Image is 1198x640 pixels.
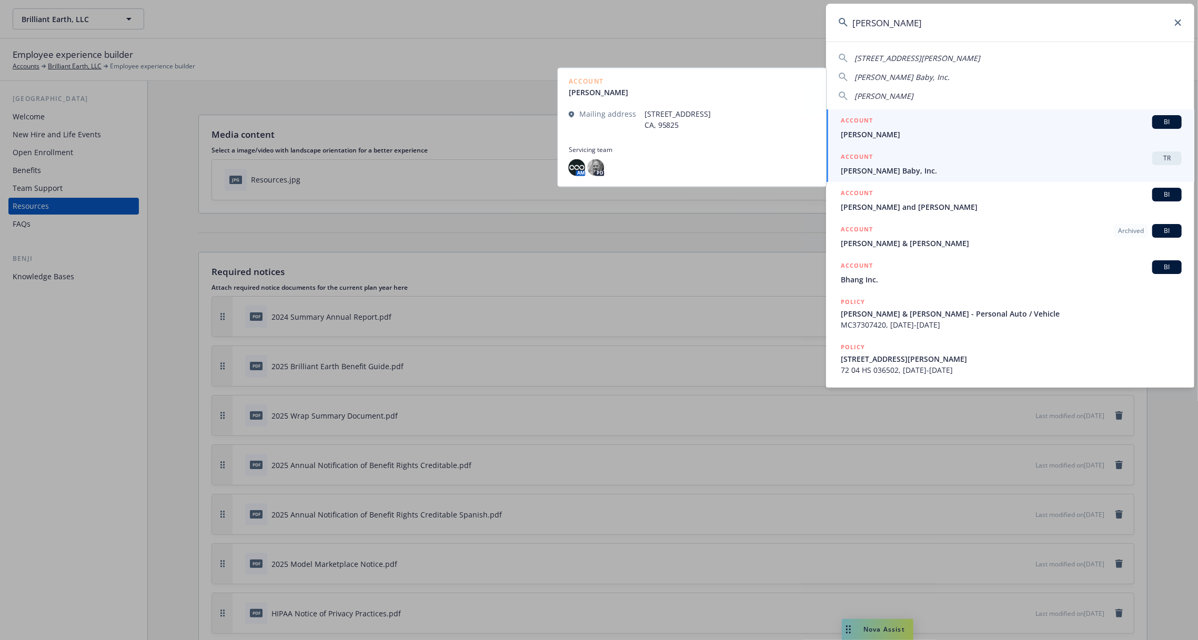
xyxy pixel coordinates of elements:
[854,72,950,82] span: [PERSON_NAME] Baby, Inc.
[841,201,1182,212] span: [PERSON_NAME] and [PERSON_NAME]
[841,274,1182,285] span: Bhang Inc.
[1156,154,1177,163] span: TR
[841,165,1182,176] span: [PERSON_NAME] Baby, Inc.
[1156,190,1177,199] span: BI
[826,336,1194,381] a: POLICY[STREET_ADDRESS][PERSON_NAME]72 04 HS 036502, [DATE]-[DATE]
[1156,226,1177,236] span: BI
[826,218,1194,255] a: ACCOUNTArchivedBI[PERSON_NAME] & [PERSON_NAME]
[1156,117,1177,127] span: BI
[854,53,980,63] span: [STREET_ADDRESS][PERSON_NAME]
[841,319,1182,330] span: MC37307420, [DATE]-[DATE]
[841,297,865,307] h5: POLICY
[841,115,873,128] h5: ACCOUNT
[841,151,873,164] h5: ACCOUNT
[1118,226,1144,236] span: Archived
[841,238,1182,249] span: [PERSON_NAME] & [PERSON_NAME]
[841,224,873,237] h5: ACCOUNT
[826,146,1194,182] a: ACCOUNTTR[PERSON_NAME] Baby, Inc.
[841,188,873,200] h5: ACCOUNT
[841,342,865,352] h5: POLICY
[826,182,1194,218] a: ACCOUNTBI[PERSON_NAME] and [PERSON_NAME]
[841,353,1182,364] span: [STREET_ADDRESS][PERSON_NAME]
[854,91,913,101] span: [PERSON_NAME]
[841,364,1182,375] span: 72 04 HS 036502, [DATE]-[DATE]
[841,308,1182,319] span: [PERSON_NAME] & [PERSON_NAME] - Personal Auto / Vehicle
[826,255,1194,291] a: ACCOUNTBIBhang Inc.
[841,129,1182,140] span: [PERSON_NAME]
[826,291,1194,336] a: POLICY[PERSON_NAME] & [PERSON_NAME] - Personal Auto / VehicleMC37307420, [DATE]-[DATE]
[826,4,1194,42] input: Search...
[841,260,873,273] h5: ACCOUNT
[1156,262,1177,272] span: BI
[826,109,1194,146] a: ACCOUNTBI[PERSON_NAME]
